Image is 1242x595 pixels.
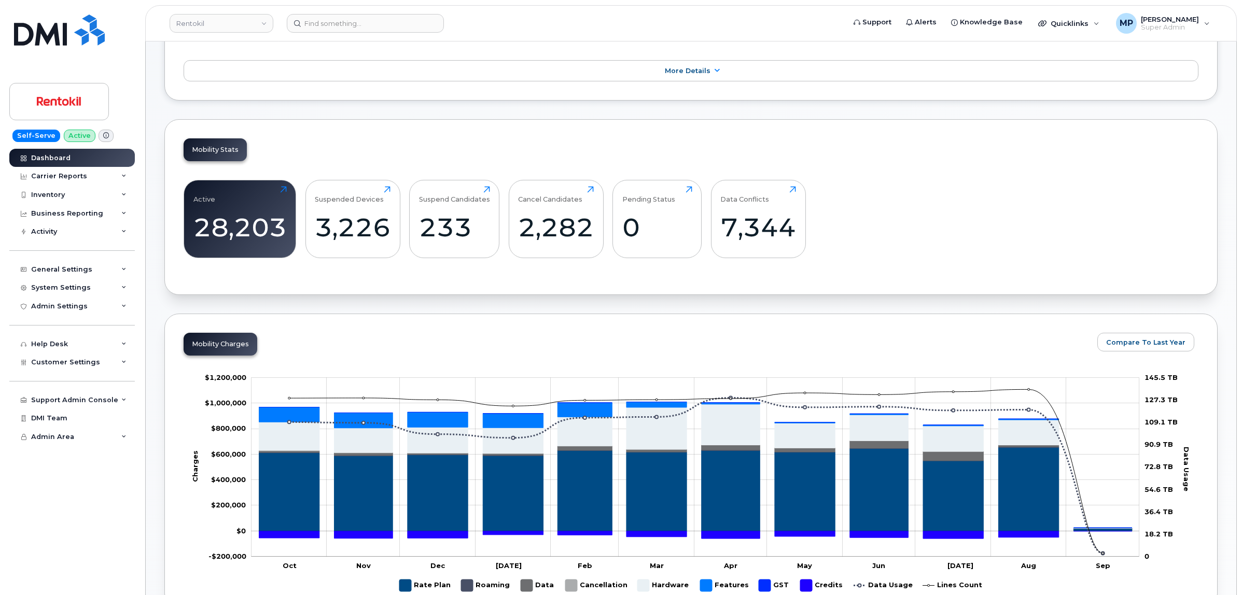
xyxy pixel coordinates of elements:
[1145,463,1173,471] tspan: 72.8 TB
[1097,333,1194,351] button: Compare To Last Year
[236,527,246,535] tspan: $0
[211,450,246,458] tspan: $600,000
[1096,561,1111,570] tspan: Sep
[665,67,710,75] span: More Details
[1145,552,1149,560] tspan: 0
[283,561,297,570] tspan: Oct
[211,501,246,509] g: $0
[944,12,1030,33] a: Knowledge Base
[170,14,273,33] a: Rentokil
[205,373,246,381] g: $0
[211,424,246,433] tspan: $800,000
[723,561,737,570] tspan: Apr
[211,475,246,484] g: $0
[899,12,944,33] a: Alerts
[205,399,246,407] g: $0
[193,186,215,203] div: Active
[518,212,594,243] div: 2,282
[356,561,371,570] tspan: Nov
[315,186,390,252] a: Suspended Devices3,226
[1120,17,1133,30] span: MP
[622,212,692,243] div: 0
[720,186,769,203] div: Data Conflicts
[1141,23,1199,32] span: Super Admin
[1197,550,1234,587] iframe: Messenger Launcher
[315,186,384,203] div: Suspended Devices
[846,12,899,33] a: Support
[518,186,582,203] div: Cancel Candidates
[1031,13,1107,34] div: Quicklinks
[1183,447,1191,491] tspan: Data Usage
[315,212,390,243] div: 3,226
[287,14,444,33] input: Find something...
[1145,373,1178,381] tspan: 145.5 TB
[208,552,246,560] g: $0
[193,186,287,252] a: Active28,203
[419,186,490,252] a: Suspend Candidates233
[720,186,796,252] a: Data Conflicts7,344
[1145,441,1173,449] tspan: 90.9 TB
[259,402,1132,528] g: Features
[1145,395,1178,404] tspan: 127.3 TB
[798,561,813,570] tspan: May
[1051,19,1089,27] span: Quicklinks
[622,186,675,203] div: Pending Status
[1145,507,1173,516] tspan: 36.4 TB
[1145,418,1178,427] tspan: 109.1 TB
[211,475,246,484] tspan: $400,000
[872,561,885,570] tspan: Jun
[518,186,594,252] a: Cancel Candidates2,282
[622,186,692,252] a: Pending Status0
[1109,13,1217,34] div: Michael Partack
[496,561,522,570] tspan: [DATE]
[205,399,246,407] tspan: $1,000,000
[1141,15,1199,23] span: [PERSON_NAME]
[1021,561,1036,570] tspan: Aug
[191,450,199,482] tspan: Charges
[211,424,246,433] g: $0
[205,373,246,381] tspan: $1,200,000
[419,212,490,243] div: 233
[1145,485,1173,493] tspan: 54.6 TB
[430,561,445,570] tspan: Dec
[1145,530,1173,538] tspan: 18.2 TB
[650,561,664,570] tspan: Mar
[862,17,891,27] span: Support
[208,552,246,560] tspan: -$200,000
[211,501,246,509] tspan: $200,000
[259,531,1132,539] g: Credits
[720,212,796,243] div: 7,344
[915,17,937,27] span: Alerts
[259,404,1132,528] g: Hardware
[1106,337,1185,347] span: Compare To Last Year
[960,17,1023,27] span: Knowledge Base
[259,448,1132,532] g: Rate Plan
[578,561,593,570] tspan: Feb
[211,450,246,458] g: $0
[948,561,974,570] tspan: [DATE]
[193,212,287,243] div: 28,203
[419,186,490,203] div: Suspend Candidates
